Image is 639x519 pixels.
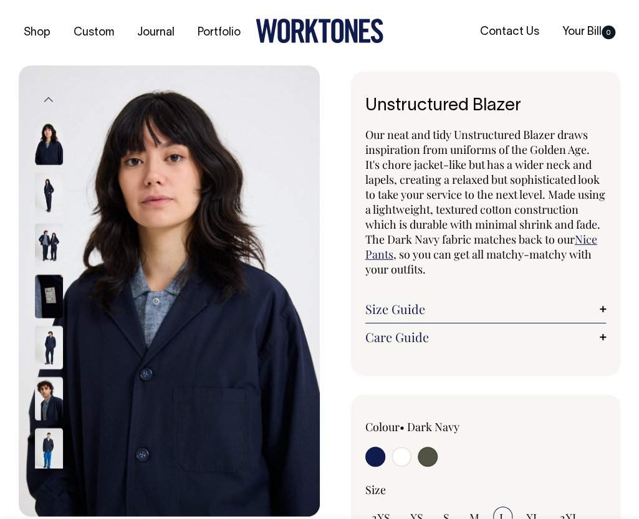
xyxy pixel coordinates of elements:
a: Your Bill0 [557,22,620,42]
h1: Unstructured Blazer [365,97,607,116]
div: Size [365,482,607,497]
img: dark-navy [35,427,63,471]
button: Previous [39,86,58,114]
label: Dark Navy [407,419,459,434]
img: dark-navy [19,65,320,517]
a: Journal [132,22,180,43]
span: Our neat and tidy Unstructured Blazer draws inspiration from uniforms of the Golden Age. It's cho... [365,127,605,247]
a: Contact Us [475,22,544,42]
a: Care Guide [365,330,607,345]
a: Shop [19,22,55,43]
span: 0 [602,26,615,39]
div: Colour [365,419,462,434]
span: , so you can get all matchy-matchy with your outfits. [365,247,592,277]
a: Size Guide [365,302,607,317]
span: • [400,419,405,434]
a: Portfolio [193,22,246,43]
img: dark-navy [35,223,63,267]
button: Next [39,469,58,497]
img: dark-navy [35,325,63,369]
img: dark-navy [35,376,63,420]
img: dark-navy [35,172,63,216]
a: Nice Pants [365,232,597,262]
img: dark-navy [35,274,63,318]
a: Custom [69,22,119,43]
img: dark-navy [35,121,63,164]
